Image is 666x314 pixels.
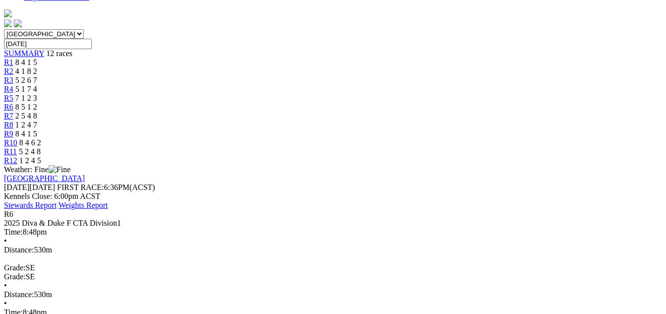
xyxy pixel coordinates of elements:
a: R12 [4,156,17,165]
span: 2 5 4 8 [15,112,37,120]
span: 7 1 2 3 [15,94,37,102]
span: 6:36PM(ACST) [57,183,155,191]
a: SUMMARY [4,49,44,58]
span: R6 [4,210,13,218]
a: R8 [4,121,13,129]
span: FIRST RACE: [57,183,104,191]
img: Fine [49,165,70,174]
span: 5 2 4 8 [19,147,41,156]
span: [DATE] [4,183,30,191]
span: 8 4 6 2 [19,138,41,147]
a: R7 [4,112,13,120]
span: 4 1 8 2 [15,67,37,75]
div: 2025 Diva & Duke F CTA Division1 [4,219,662,228]
a: R4 [4,85,13,93]
a: [GEOGRAPHIC_DATA] [4,174,85,183]
a: Weights Report [59,201,108,209]
span: Distance: [4,246,34,254]
div: Kennels Close: 6:00pm ACST [4,192,662,201]
div: SE [4,263,662,272]
span: Distance: [4,290,34,299]
span: 1 2 4 7 [15,121,37,129]
span: 5 2 6 7 [15,76,37,84]
a: R10 [4,138,17,147]
span: Time: [4,228,23,236]
span: 12 races [46,49,72,58]
span: 1 2 4 5 [19,156,41,165]
a: R2 [4,67,13,75]
span: [DATE] [4,183,55,191]
img: logo-grsa-white.png [4,9,12,17]
span: 8 4 1 5 [15,129,37,138]
span: 8 4 1 5 [15,58,37,66]
div: 8:48pm [4,228,662,237]
div: 530m [4,246,662,254]
div: 530m [4,290,662,299]
a: R6 [4,103,13,111]
span: 8 5 1 2 [15,103,37,111]
span: Grade: [4,263,26,272]
span: • [4,281,7,290]
span: Weather: Fine [4,165,70,174]
img: facebook.svg [4,19,12,27]
img: twitter.svg [14,19,22,27]
span: • [4,299,7,308]
span: 5 1 7 4 [15,85,37,93]
div: SE [4,272,662,281]
a: R9 [4,129,13,138]
a: R5 [4,94,13,102]
span: Grade: [4,272,26,281]
a: Stewards Report [4,201,57,209]
input: Select date [4,39,92,49]
a: R1 [4,58,13,66]
span: • [4,237,7,245]
a: R3 [4,76,13,84]
a: R11 [4,147,17,156]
